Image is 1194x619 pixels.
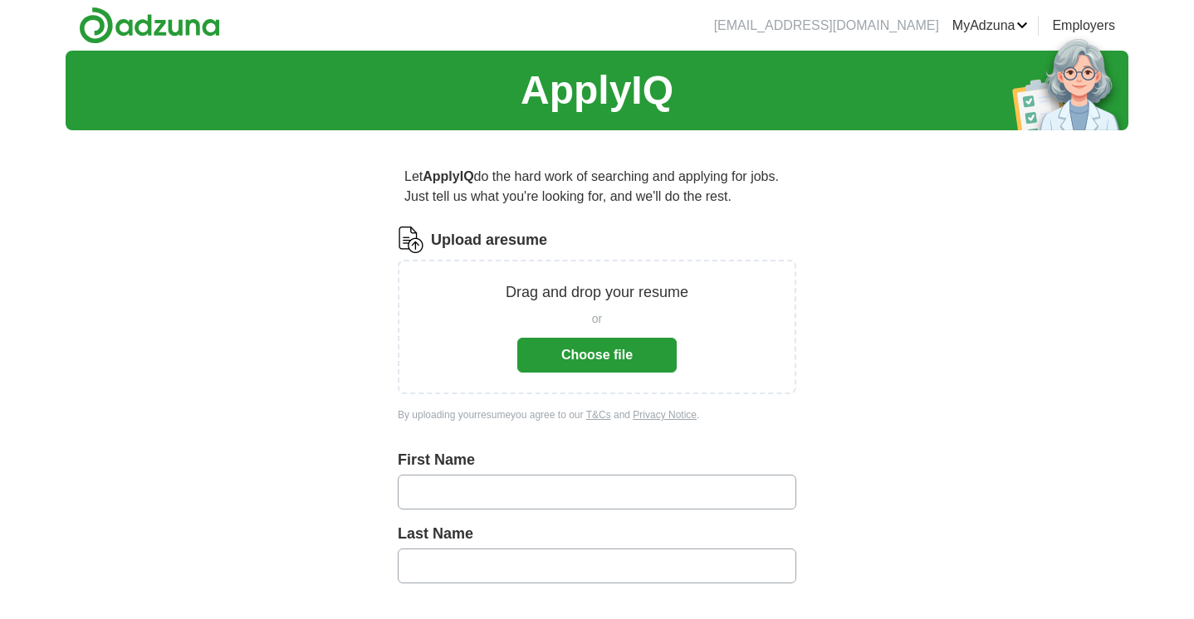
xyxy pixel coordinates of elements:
label: Last Name [398,523,796,545]
img: CV Icon [398,227,424,253]
button: Choose file [517,338,677,373]
a: Privacy Notice [633,409,697,421]
label: Upload a resume [431,229,547,251]
p: Let do the hard work of searching and applying for jobs. Just tell us what you're looking for, an... [398,160,796,213]
a: MyAdzuna [952,16,1029,36]
img: Adzuna logo [79,7,220,44]
span: or [592,310,602,328]
label: First Name [398,449,796,471]
a: Employers [1052,16,1115,36]
p: Drag and drop your resume [506,281,688,304]
h1: ApplyIQ [521,61,673,120]
a: T&Cs [586,409,611,421]
strong: ApplyIQ [423,169,473,183]
div: By uploading your resume you agree to our and . [398,407,796,422]
li: [EMAIL_ADDRESS][DOMAIN_NAME] [714,16,939,36]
